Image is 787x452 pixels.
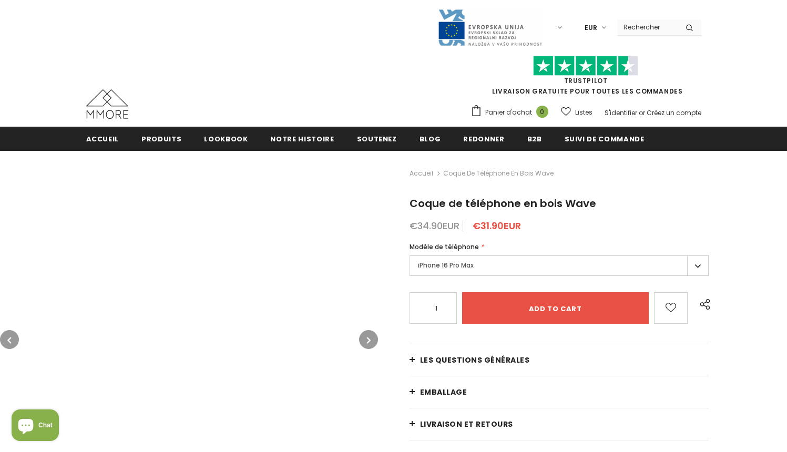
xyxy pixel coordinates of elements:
span: EUR [585,23,597,33]
a: soutenez [357,127,397,150]
a: Panier d'achat 0 [471,105,554,120]
span: Lookbook [204,134,248,144]
a: Les questions générales [410,344,709,376]
img: Faites confiance aux étoiles pilotes [533,56,638,76]
span: Suivi de commande [565,134,645,144]
span: Redonner [463,134,504,144]
img: Cas MMORE [86,89,128,119]
span: EMBALLAGE [420,387,467,397]
a: B2B [527,127,542,150]
a: Listes [561,103,592,121]
a: Suivi de commande [565,127,645,150]
a: Accueil [410,167,433,180]
span: €31.90EUR [473,219,521,232]
span: Panier d'achat [485,107,532,118]
span: 0 [536,106,548,118]
span: Coque de téléphone en bois Wave [443,167,554,180]
a: Livraison et retours [410,408,709,440]
span: Coque de téléphone en bois Wave [410,196,596,211]
input: Search Site [617,19,678,35]
img: Javni Razpis [437,8,543,47]
span: Accueil [86,134,119,144]
a: Blog [420,127,441,150]
span: Listes [575,107,592,118]
a: Notre histoire [270,127,334,150]
span: soutenez [357,134,397,144]
span: Les questions générales [420,355,530,365]
a: S'identifier [605,108,637,117]
span: Produits [141,134,181,144]
a: Lookbook [204,127,248,150]
a: TrustPilot [564,76,608,85]
a: EMBALLAGE [410,376,709,408]
span: Notre histoire [270,134,334,144]
a: Créez un compte [647,108,701,117]
inbox-online-store-chat: Shopify online store chat [8,409,62,444]
span: Modèle de téléphone [410,242,479,251]
a: Redonner [463,127,504,150]
label: iPhone 16 Pro Max [410,255,709,276]
span: Livraison et retours [420,419,513,429]
span: €34.90EUR [410,219,459,232]
a: Accueil [86,127,119,150]
span: Blog [420,134,441,144]
span: LIVRAISON GRATUITE POUR TOUTES LES COMMANDES [471,60,701,96]
a: Produits [141,127,181,150]
input: Add to cart [462,292,649,324]
a: Javni Razpis [437,23,543,32]
span: B2B [527,134,542,144]
span: or [639,108,645,117]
